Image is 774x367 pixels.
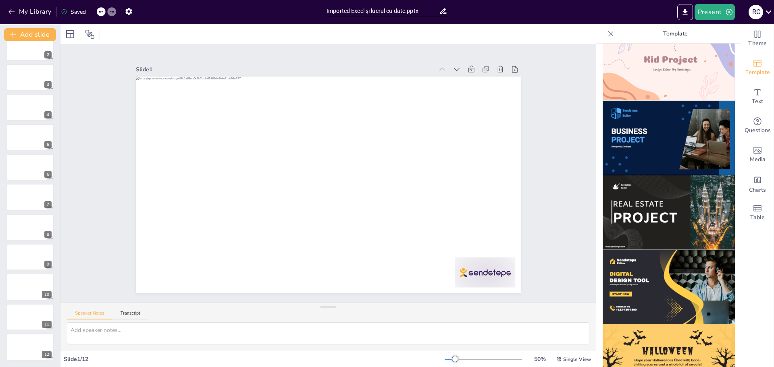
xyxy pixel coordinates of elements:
img: thumb-11.png [603,175,735,250]
div: 6 [6,154,54,180]
div: 8 [6,214,54,241]
div: Slide 1 [161,28,454,97]
input: Insert title [327,5,439,17]
span: Text [752,97,763,106]
div: 9 [44,261,52,268]
div: Add charts and graphs [741,169,774,198]
button: Export to PowerPoint [677,4,693,20]
div: Layout [64,28,77,41]
div: 11 [6,304,54,330]
button: r c [749,4,763,20]
div: 11 [42,321,52,328]
div: r c [749,5,763,19]
button: Transcript [112,311,148,319]
div: 7 [44,201,52,208]
div: Add images, graphics, shapes or video [741,140,774,169]
span: Theme [748,39,767,48]
button: My Library [6,5,55,18]
button: Present [695,4,735,20]
p: Template [617,24,733,44]
span: Table [750,213,765,222]
div: 8 [44,231,52,238]
div: 50 % [530,355,549,363]
div: 3 [44,81,52,88]
img: thumb-9.png [603,26,735,101]
div: Saved [61,8,86,16]
div: 10 [6,274,54,300]
div: 7 [6,184,54,210]
span: Media [750,155,766,164]
span: Questions [745,126,771,135]
div: Add a table [741,198,774,227]
div: 4 [6,94,54,120]
div: 12 [42,351,52,358]
div: 9 [6,244,54,270]
div: 4 [44,111,52,118]
span: Position [85,29,95,39]
div: 2 [6,34,54,60]
span: Template [745,68,770,77]
div: 3 [6,64,54,91]
div: Add ready made slides [741,53,774,82]
div: Change the overall theme [741,24,774,53]
div: 10 [42,291,52,298]
img: thumb-10.png [603,101,735,175]
span: Charts [749,186,766,195]
span: Single View [563,356,591,363]
div: 12 [6,334,54,360]
div: Add text boxes [741,82,774,111]
div: 2 [44,51,52,58]
div: 6 [44,171,52,178]
div: Get real-time input from your audience [741,111,774,140]
img: thumb-12.png [603,250,735,324]
div: 5 [44,141,52,148]
div: 5 [6,124,54,151]
button: Speaker Notes [67,311,112,319]
button: Add slide [4,28,56,41]
div: Slide 1 / 12 [64,355,445,363]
